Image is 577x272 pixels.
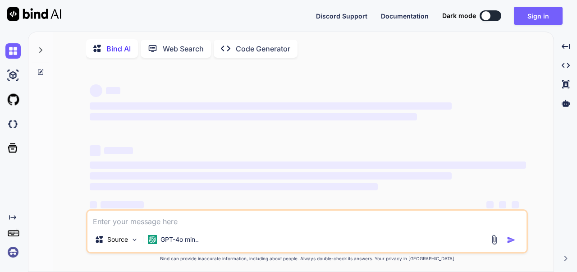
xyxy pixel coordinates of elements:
[499,201,506,208] span: ‌
[514,7,563,25] button: Sign in
[90,161,526,169] span: ‌
[90,183,378,190] span: ‌
[104,147,133,154] span: ‌
[486,201,494,208] span: ‌
[5,244,21,260] img: signin
[90,84,102,97] span: ‌
[86,255,528,262] p: Bind can provide inaccurate information, including about people. Always double-check its answers....
[442,11,476,20] span: Dark mode
[90,145,101,156] span: ‌
[381,11,429,21] button: Documentation
[107,235,128,244] p: Source
[90,172,452,180] span: ‌
[5,43,21,59] img: chat
[7,7,61,21] img: Bind AI
[106,43,131,54] p: Bind AI
[90,102,452,110] span: ‌
[5,92,21,107] img: githubLight
[316,12,367,20] span: Discord Support
[512,201,519,208] span: ‌
[5,116,21,132] img: darkCloudIdeIcon
[131,236,138,244] img: Pick Models
[163,43,204,54] p: Web Search
[316,11,367,21] button: Discord Support
[5,68,21,83] img: ai-studio
[90,113,417,120] span: ‌
[381,12,429,20] span: Documentation
[148,235,157,244] img: GPT-4o mini
[507,235,516,244] img: icon
[489,235,499,245] img: attachment
[101,201,144,208] span: ‌
[90,201,97,208] span: ‌
[160,235,199,244] p: GPT-4o min..
[236,43,290,54] p: Code Generator
[106,87,120,94] span: ‌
